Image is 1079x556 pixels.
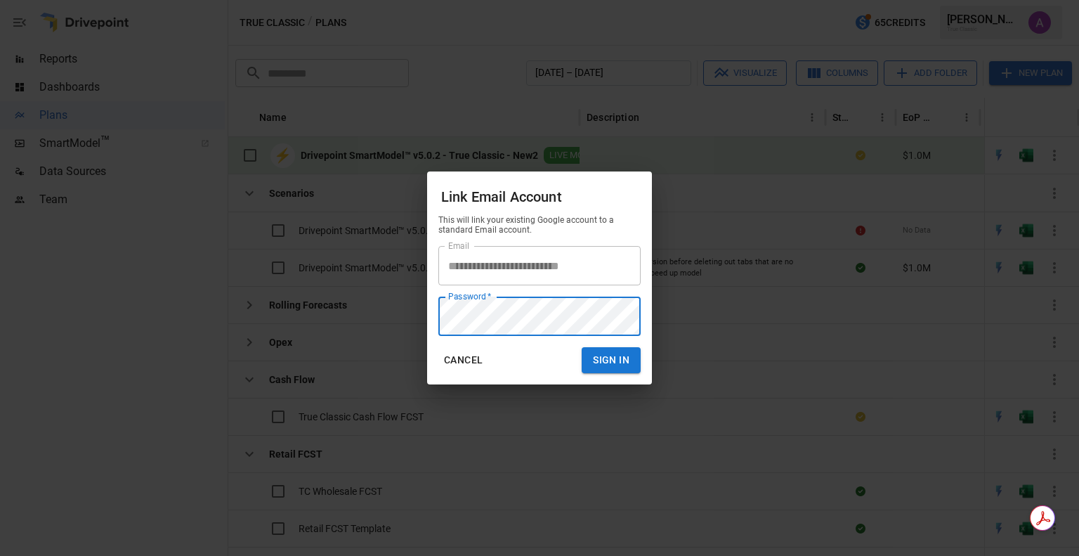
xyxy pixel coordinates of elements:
[448,240,470,252] label: Email
[438,347,488,373] button: Cancel
[438,215,641,235] div: This will link your existing Google account to a standard Email account.
[448,290,491,302] label: Password
[427,172,652,215] h2: Link Email Account
[582,347,641,373] button: Sign In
